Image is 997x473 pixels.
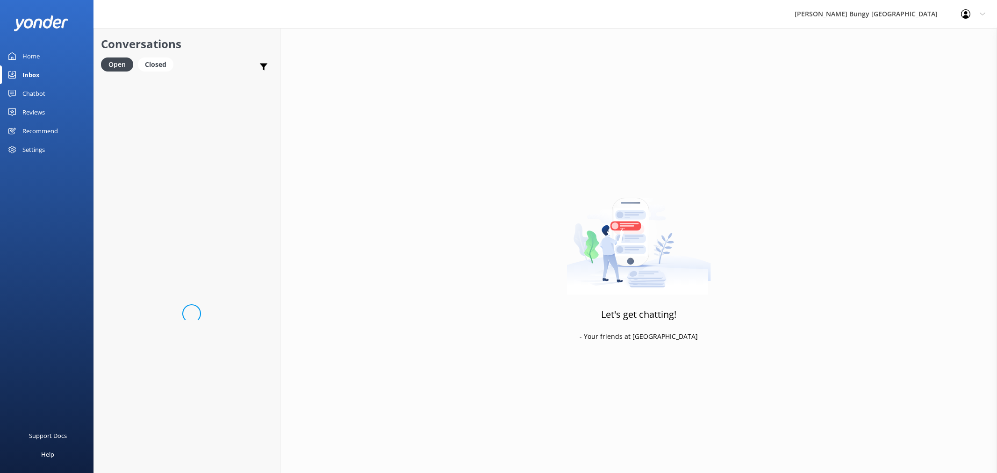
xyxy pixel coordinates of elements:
div: Settings [22,140,45,159]
div: Home [22,47,40,65]
img: artwork of a man stealing a conversation from at giant smartphone [567,178,711,295]
div: Recommend [22,122,58,140]
div: Reviews [22,103,45,122]
p: - Your friends at [GEOGRAPHIC_DATA] [580,331,698,342]
div: Chatbot [22,84,45,103]
h3: Let's get chatting! [601,307,676,322]
h2: Conversations [101,35,273,53]
div: Help [41,445,54,464]
img: yonder-white-logo.png [14,15,68,31]
div: Closed [138,57,173,72]
div: Open [101,57,133,72]
div: Support Docs [29,426,67,445]
div: Inbox [22,65,40,84]
a: Closed [138,59,178,69]
a: Open [101,59,138,69]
